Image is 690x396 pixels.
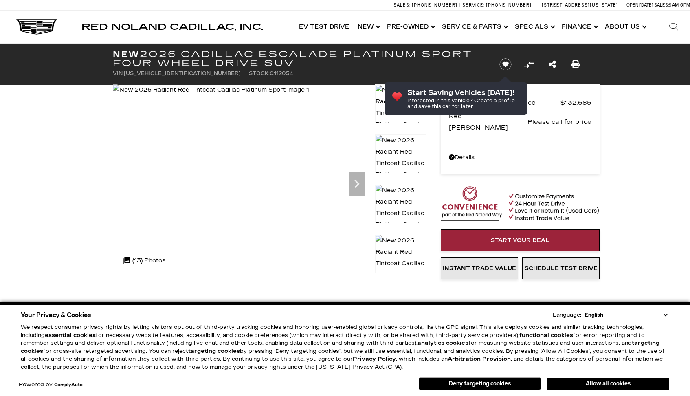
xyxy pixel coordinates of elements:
[583,311,669,319] select: Language Select
[491,237,549,244] span: Start Your Deal
[542,2,618,8] a: [STREET_ADDRESS][US_STATE]
[626,2,653,8] span: Open [DATE]
[16,19,57,35] img: Cadillac Dark Logo with Cadillac White Text
[669,2,690,8] span: 9 AM-6 PM
[45,332,96,339] strong: essential cookies
[188,348,240,354] strong: targeting cookies
[448,356,511,362] strong: Arbitration Provision
[383,11,438,43] a: Pre-Owned
[354,11,383,43] a: New
[418,340,468,346] strong: analytics cookies
[527,116,591,128] span: Please call for price
[462,2,485,8] span: Service:
[375,185,426,242] img: New 2026 Radiant Red Tintcoat Cadillac Platinum Sport image 3
[375,84,426,142] img: New 2026 Radiant Red Tintcoat Cadillac Platinum Sport image 1
[124,70,241,76] span: [US_VEHICLE_IDENTIFICATION_NUMBER]
[571,59,580,70] a: Print this New 2026 Cadillac Escalade Platinum Sport Four Wheel Drive SUV
[21,323,669,371] p: We respect consumer privacy rights by letting visitors opt out of third-party tracking cookies an...
[393,2,411,8] span: Sales:
[511,11,558,43] a: Specials
[443,265,516,272] span: Instant Trade Value
[19,382,83,387] div: Powered by
[523,58,535,70] button: Compare Vehicle
[560,97,591,108] span: $132,685
[353,356,396,362] a: Privacy Policy
[441,229,600,251] a: Start Your Deal
[522,257,600,279] a: Schedule Test Drive
[113,84,309,96] img: New 2026 Radiant Red Tintcoat Cadillac Platinum Sport image 1
[54,383,83,387] a: ComplyAuto
[81,22,263,32] span: Red Noland Cadillac, Inc.
[81,23,263,31] a: Red Noland Cadillac, Inc.
[525,265,598,272] span: Schedule Test Drive
[113,50,486,68] h1: 2026 Cadillac Escalade Platinum Sport Four Wheel Drive SUV
[519,332,573,339] strong: functional cookies
[375,134,426,192] img: New 2026 Radiant Red Tintcoat Cadillac Platinum Sport image 2
[553,312,581,318] div: Language:
[459,3,534,7] a: Service: [PHONE_NUMBER]
[654,2,669,8] span: Sales:
[393,3,459,7] a: Sales: [PHONE_NUMBER]
[441,257,518,279] a: Instant Trade Value
[497,58,514,71] button: Save vehicle
[438,11,511,43] a: Service & Parts
[249,70,270,76] span: Stock:
[295,11,354,43] a: EV Test Drive
[270,70,293,76] span: C112054
[119,251,169,271] div: (13) Photos
[547,378,669,390] button: Allow all cookies
[113,49,140,59] strong: New
[601,11,649,43] a: About Us
[558,11,601,43] a: Finance
[419,377,541,390] button: Deny targeting cookies
[449,152,591,163] a: Details
[449,97,591,108] a: MSRP - Total Vehicle Price $132,685
[375,235,426,293] img: New 2026 Radiant Red Tintcoat Cadillac Platinum Sport image 4
[486,2,532,8] span: [PHONE_NUMBER]
[21,309,91,321] span: Your Privacy & Cookies
[113,70,124,76] span: VIN:
[449,97,560,108] span: MSRP - Total Vehicle Price
[412,2,457,8] span: [PHONE_NUMBER]
[449,110,591,133] a: Red [PERSON_NAME] Please call for price
[349,172,365,196] div: Next
[21,340,659,354] strong: targeting cookies
[449,110,527,133] span: Red [PERSON_NAME]
[549,59,556,70] a: Share this New 2026 Cadillac Escalade Platinum Sport Four Wheel Drive SUV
